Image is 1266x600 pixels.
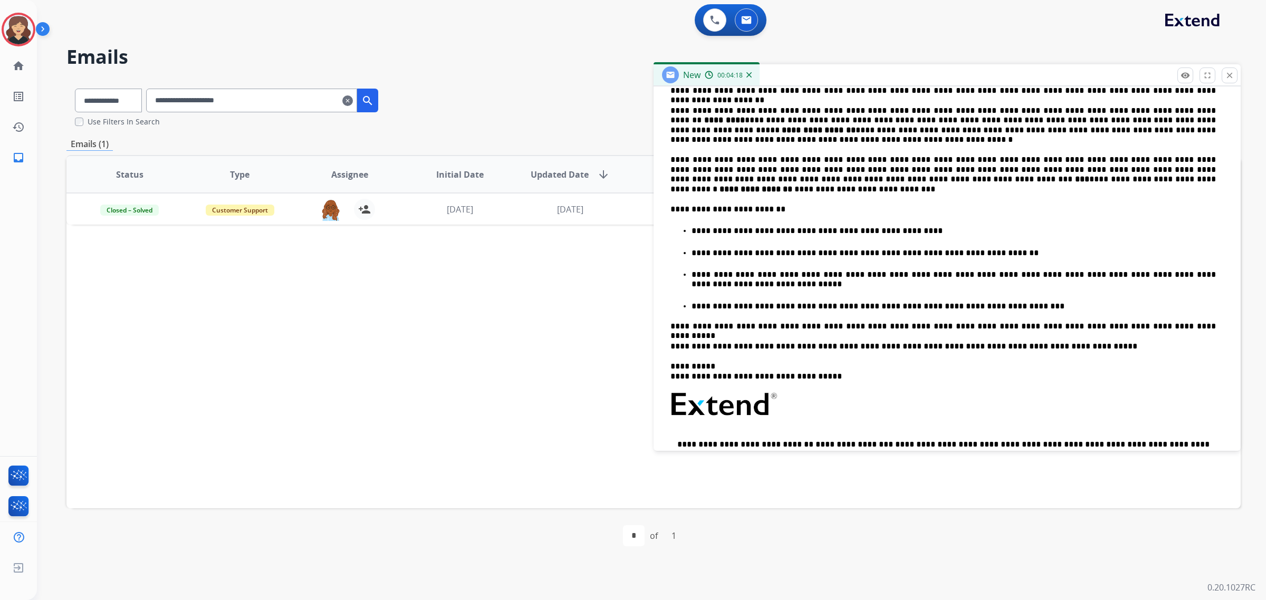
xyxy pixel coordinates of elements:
span: Initial Date [436,168,484,181]
p: Emails (1) [66,138,113,151]
mat-icon: home [12,60,25,72]
mat-icon: history [12,121,25,133]
img: avatar [4,15,33,44]
span: [DATE] [447,204,473,215]
mat-icon: list_alt [12,90,25,103]
span: New [683,69,701,81]
mat-icon: inbox [12,151,25,164]
span: Closed – Solved [100,205,159,216]
span: 00:04:18 [717,71,743,80]
mat-icon: fullscreen [1203,71,1212,80]
label: Use Filters In Search [88,117,160,127]
mat-icon: arrow_downward [597,168,610,181]
mat-icon: clear [342,94,353,107]
div: 1 [663,525,685,546]
span: Status [116,168,143,181]
span: Assignee [331,168,368,181]
mat-icon: search [361,94,374,107]
span: Updated Date [531,168,589,181]
img: agent-avatar [320,199,341,221]
mat-icon: close [1225,71,1234,80]
mat-icon: remove_red_eye [1181,71,1190,80]
div: of [650,529,658,542]
span: [DATE] [557,204,583,215]
p: 0.20.1027RC [1207,581,1255,594]
span: Type [230,168,250,181]
span: Customer Support [206,205,274,216]
h2: Emails [66,46,1241,67]
mat-icon: person_add [358,203,371,216]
